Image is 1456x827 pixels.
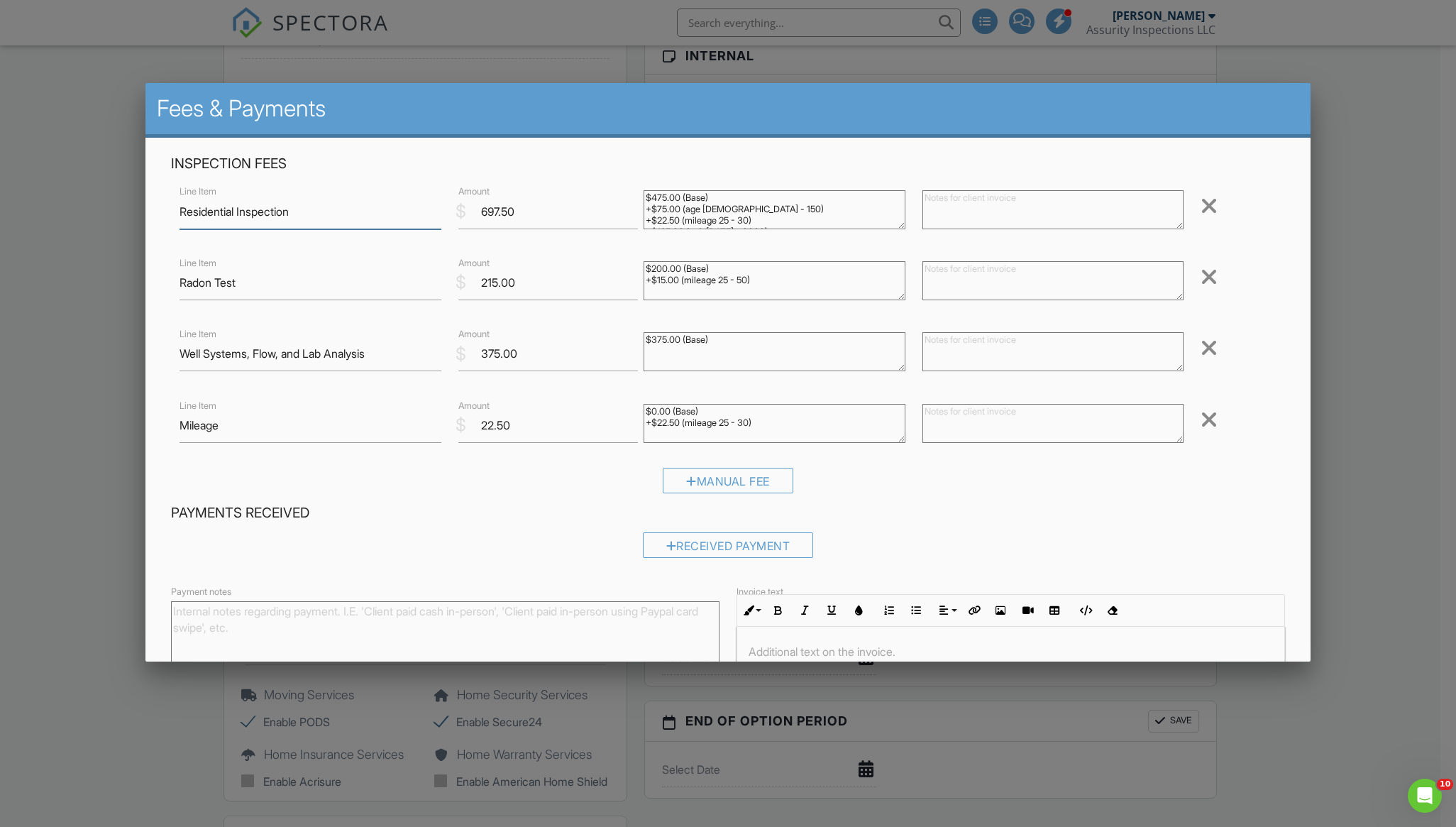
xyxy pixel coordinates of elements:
h4: Payments Received [171,504,1285,522]
button: Italic (Ctrl+I) [791,597,818,624]
div: $ [456,413,466,437]
textarea: $375.00 (Base) [644,332,905,371]
label: Line Item [180,400,216,412]
a: Received Payment [643,542,814,557]
a: Manual Fee [663,478,793,492]
h2: Fees & Payments [157,94,1299,123]
button: Insert Image (Ctrl+P) [987,597,1014,624]
label: Amount [458,400,490,412]
textarea: $475.00 (Base) +$75.00 (age [DEMOGRAPHIC_DATA] - 150) +$22.50 (mileage 25 - 30) +$125.00 (sqft [D... [644,190,905,229]
div: $ [456,199,466,224]
button: Code View [1071,597,1098,624]
button: Insert Video [1014,597,1041,624]
textarea: $0.00 (Base) +$22.50 (mileage 25 - 30) [644,404,905,443]
button: Align [933,597,960,624]
button: Ordered List [876,597,903,624]
div: Manual Fee [663,468,793,493]
label: Line Item [180,185,216,198]
label: Amount [458,185,490,198]
button: Unordered List [903,597,930,624]
label: Invoice text [737,586,783,598]
label: Line Item [180,257,216,270]
label: Line Item [180,328,216,341]
button: Underline (Ctrl+U) [818,597,845,624]
span: 10 [1437,779,1453,790]
button: Clear Formatting [1098,597,1125,624]
label: Payment notes [171,586,231,598]
iframe: Intercom live chat [1408,779,1442,813]
label: Amount [458,328,490,341]
div: Received Payment [643,532,814,558]
button: Insert Link (Ctrl+K) [960,597,987,624]
h4: Inspection Fees [171,155,1285,173]
div: $ [456,342,466,366]
label: Amount [458,257,490,270]
button: Bold (Ctrl+B) [764,597,791,624]
button: Insert Table [1041,597,1068,624]
button: Inline Style [737,597,764,624]
button: Colors [845,597,872,624]
div: $ [456,270,466,295]
textarea: $200.00 (Base) +$15.00 (mileage 25 - 50) [644,261,905,300]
